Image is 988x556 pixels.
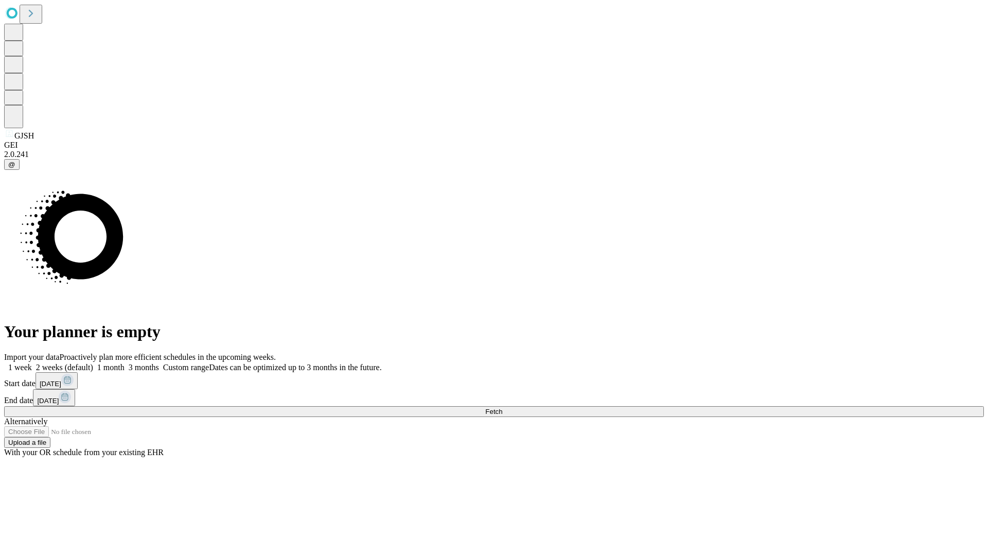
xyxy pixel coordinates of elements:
button: [DATE] [33,389,75,406]
span: 3 months [129,363,159,372]
span: Custom range [163,363,209,372]
span: 1 week [8,363,32,372]
button: @ [4,159,20,170]
span: GJSH [14,131,34,140]
span: [DATE] [40,380,61,388]
span: Proactively plan more efficient schedules in the upcoming weeks. [60,353,276,361]
span: Alternatively [4,417,47,426]
button: [DATE] [36,372,78,389]
div: End date [4,389,984,406]
span: 2 weeks (default) [36,363,93,372]
span: @ [8,161,15,168]
span: With your OR schedule from your existing EHR [4,448,164,457]
div: GEI [4,141,984,150]
div: Start date [4,372,984,389]
span: Dates can be optimized up to 3 months in the future. [209,363,381,372]
span: Fetch [485,408,502,415]
button: Fetch [4,406,984,417]
span: [DATE] [37,397,59,405]
span: 1 month [97,363,125,372]
span: Import your data [4,353,60,361]
button: Upload a file [4,437,50,448]
div: 2.0.241 [4,150,984,159]
h1: Your planner is empty [4,322,984,341]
